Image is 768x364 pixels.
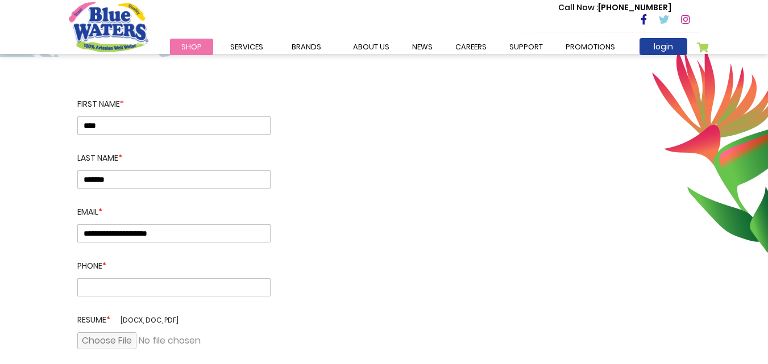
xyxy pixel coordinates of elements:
[342,39,401,55] a: about us
[77,189,271,224] label: Email
[77,98,271,116] label: First name
[69,2,148,52] a: store logo
[230,41,263,52] span: Services
[401,39,444,55] a: News
[77,242,271,278] label: Phone
[77,296,271,332] label: Resume
[121,315,178,325] span: [docx, doc, pdf]
[558,2,671,14] p: [PHONE_NUMBER]
[181,41,202,52] span: Shop
[558,2,598,13] span: Call Now :
[498,39,554,55] a: support
[554,39,626,55] a: Promotions
[651,47,768,253] img: career-intro-leaves.png
[77,135,271,170] label: Last Name
[444,39,498,55] a: careers
[292,41,321,52] span: Brands
[640,38,687,55] a: login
